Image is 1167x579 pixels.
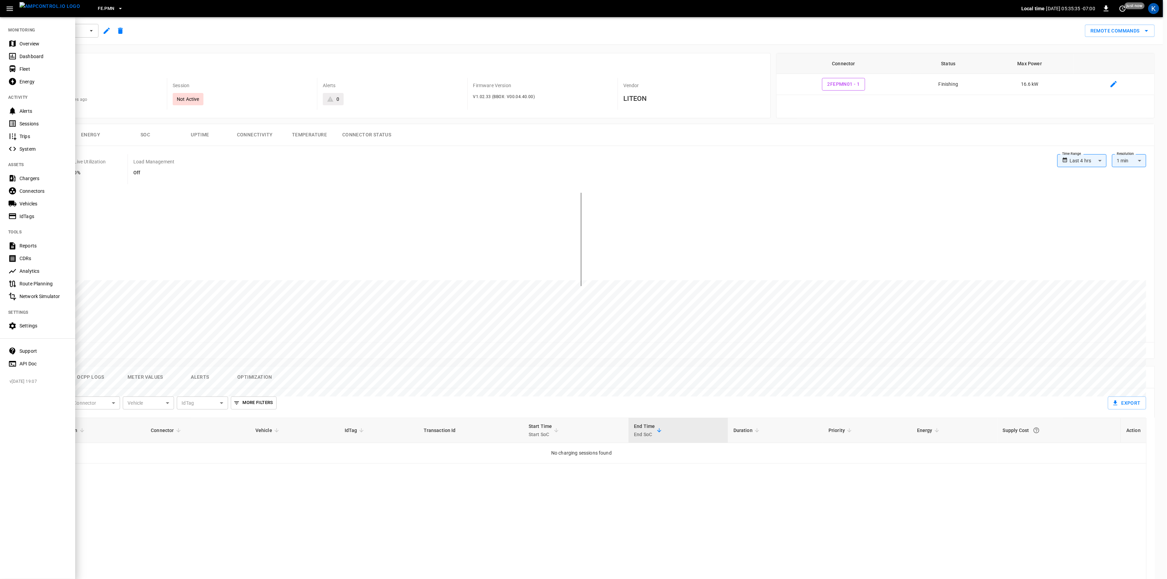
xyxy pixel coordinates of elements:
p: [DATE] 05:35:35 -07:00 [1046,5,1095,12]
p: Local time [1021,5,1045,12]
button: set refresh interval [1117,3,1128,14]
div: Fleet [19,66,67,72]
div: Network Simulator [19,293,67,300]
div: Sessions [19,120,67,127]
div: Reports [19,242,67,249]
div: Energy [19,78,67,85]
div: IdTags [19,213,67,220]
div: Alerts [19,108,67,115]
div: System [19,146,67,152]
span: FE.PMN [98,5,114,13]
div: API Doc [19,360,67,367]
img: ampcontrol.io logo [19,2,80,11]
span: v [DATE] 19:07 [10,378,70,385]
div: Overview [19,40,67,47]
div: Support [19,348,67,354]
div: CDRs [19,255,67,262]
div: Dashboard [19,53,67,60]
div: profile-icon [1148,3,1159,14]
div: Connectors [19,188,67,194]
span: just now [1125,2,1145,9]
div: Chargers [19,175,67,182]
div: Settings [19,322,67,329]
div: Analytics [19,268,67,274]
div: Route Planning [19,280,67,287]
div: Vehicles [19,200,67,207]
div: Trips [19,133,67,140]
